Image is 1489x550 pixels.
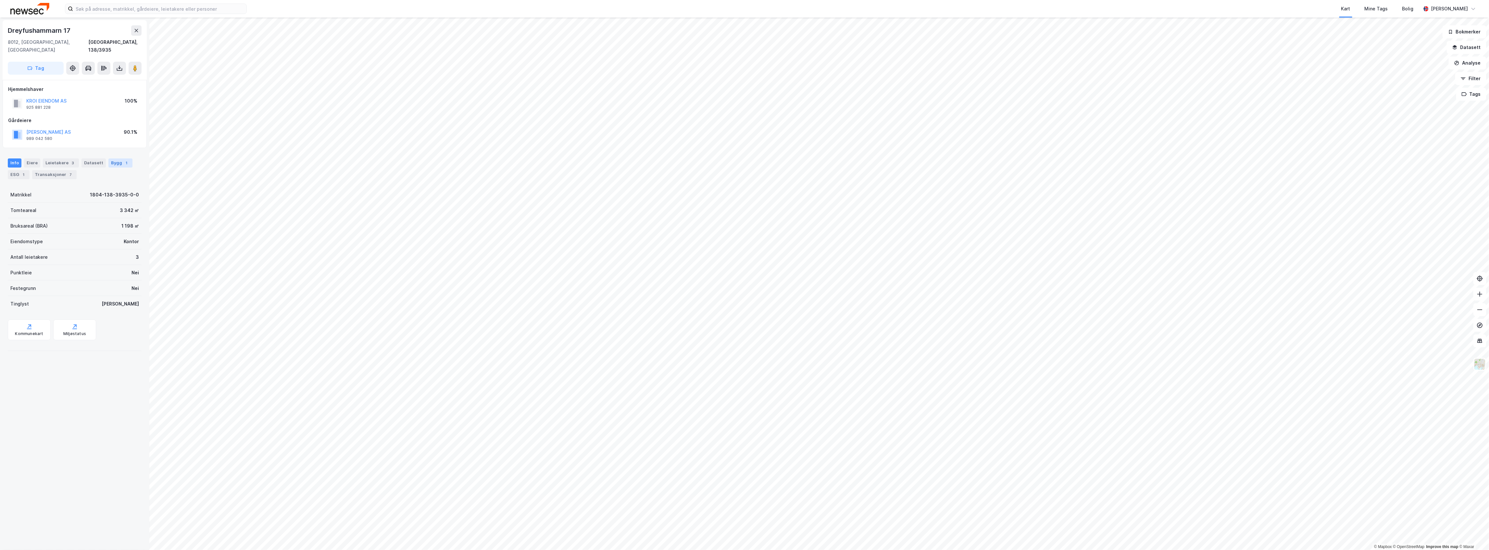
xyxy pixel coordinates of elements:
[10,284,36,292] div: Festegrunn
[20,171,27,178] div: 1
[1374,544,1392,549] a: Mapbox
[8,62,64,75] button: Tag
[15,331,43,336] div: Kommunekart
[10,300,29,308] div: Tinglyst
[24,158,40,168] div: Eiere
[123,160,130,166] div: 1
[63,331,86,336] div: Miljøstatus
[8,38,88,54] div: 8012, [GEOGRAPHIC_DATA], [GEOGRAPHIC_DATA]
[102,300,139,308] div: [PERSON_NAME]
[10,206,36,214] div: Tomteareal
[124,238,139,245] div: Kontor
[1449,56,1486,69] button: Analyse
[26,136,52,141] div: 989 042 580
[131,269,139,277] div: Nei
[8,170,30,179] div: ESG
[8,117,141,124] div: Gårdeiere
[1455,72,1486,85] button: Filter
[1426,544,1458,549] a: Improve this map
[43,158,79,168] div: Leietakere
[108,158,132,168] div: Bygg
[32,170,77,179] div: Transaksjoner
[1447,41,1486,54] button: Datasett
[131,284,139,292] div: Nei
[10,238,43,245] div: Eiendomstype
[1365,5,1388,13] div: Mine Tags
[8,158,21,168] div: Info
[26,105,51,110] div: 925 881 228
[1402,5,1414,13] div: Bolig
[81,158,106,168] div: Datasett
[8,25,72,36] div: Dreyfushammarn 17
[10,3,49,14] img: newsec-logo.f6e21ccffca1b3a03d2d.png
[1456,88,1486,101] button: Tags
[1457,519,1489,550] iframe: Chat Widget
[8,85,141,93] div: Hjemmelshaver
[73,4,246,14] input: Søk på adresse, matrikkel, gårdeiere, leietakere eller personer
[1341,5,1350,13] div: Kart
[136,253,139,261] div: 3
[121,222,139,230] div: 1 198 ㎡
[1431,5,1468,13] div: [PERSON_NAME]
[120,206,139,214] div: 3 342 ㎡
[90,191,139,199] div: 1804-138-3935-0-0
[1393,544,1425,549] a: OpenStreetMap
[10,191,31,199] div: Matrikkel
[88,38,142,54] div: [GEOGRAPHIC_DATA], 138/3935
[1474,358,1486,370] img: Z
[70,160,76,166] div: 3
[1457,519,1489,550] div: Kontrollprogram for chat
[10,253,48,261] div: Antall leietakere
[68,171,74,178] div: 7
[125,97,137,105] div: 100%
[1443,25,1486,38] button: Bokmerker
[124,128,137,136] div: 90.1%
[10,222,48,230] div: Bruksareal (BRA)
[10,269,32,277] div: Punktleie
